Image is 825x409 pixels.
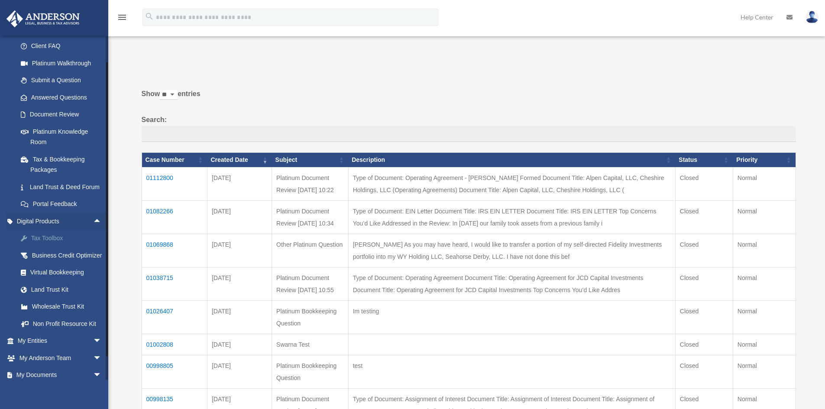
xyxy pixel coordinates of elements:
a: Land Trust Kit [12,281,115,298]
td: Platinum Document Review [DATE] 10:55 [272,267,349,300]
td: [DATE] [207,234,272,267]
td: Normal [733,334,796,355]
th: Status: activate to sort column ascending [675,153,733,167]
div: Wholesale Trust Kit [30,301,104,312]
a: Wholesale Trust Kit [12,298,115,316]
td: 01082266 [142,200,207,234]
a: Non Profit Resource Kit [12,315,115,332]
a: Business Credit Optimizer [12,247,115,264]
a: Client FAQ [12,38,110,55]
a: Platinum Walkthrough [12,55,110,72]
a: Land Trust & Deed Forum [12,178,110,196]
a: My Entitiesarrow_drop_down [6,332,115,350]
a: My Anderson Teamarrow_drop_down [6,349,115,367]
td: 01002808 [142,334,207,355]
div: Land Trust Kit [30,284,104,295]
span: arrow_drop_down [93,349,110,367]
a: Virtual Bookkeeping [12,264,115,281]
a: Digital Productsarrow_drop_up [6,213,115,230]
a: Platinum Knowledge Room [12,123,110,151]
th: Created Date: activate to sort column ascending [207,153,272,167]
td: [DATE] [207,200,272,234]
td: Normal [733,267,796,300]
th: Case Number: activate to sort column ascending [142,153,207,167]
a: Portal Feedback [12,196,110,213]
input: Search: [142,126,796,142]
td: [DATE] [207,300,272,334]
i: menu [117,12,127,23]
td: test [348,355,675,388]
td: Normal [733,167,796,200]
a: menu [117,15,127,23]
a: Answered Questions [12,89,106,106]
td: 00998805 [142,355,207,388]
td: Normal [733,300,796,334]
td: Platinum Document Review [DATE] 10:22 [272,167,349,200]
td: Closed [675,167,733,200]
th: Subject: activate to sort column ascending [272,153,349,167]
div: Tax Toolbox [30,233,104,244]
a: Document Review [12,106,110,123]
td: [DATE] [207,355,272,388]
td: Platinum Bookkeeping Question [272,355,349,388]
td: Type of Document: Operating Agreement Document Title: Operating Agreement for JCD Capital Investm... [348,267,675,300]
td: Swarna Test [272,334,349,355]
td: Normal [733,355,796,388]
td: Platinum Bookkeeping Question [272,300,349,334]
td: Closed [675,267,733,300]
img: Anderson Advisors Platinum Portal [4,10,82,27]
td: [DATE] [207,267,272,300]
td: Other Platinum Question [272,234,349,267]
td: 01026407 [142,300,207,334]
td: Closed [675,355,733,388]
a: Tax Toolbox [12,230,115,247]
div: Virtual Bookkeeping [30,267,104,278]
th: Description: activate to sort column ascending [348,153,675,167]
td: Closed [675,200,733,234]
td: 01038715 [142,267,207,300]
select: Showentries [160,90,178,100]
td: Im testing [348,300,675,334]
td: Closed [675,234,733,267]
td: Type of Document: Operating Agreement - [PERSON_NAME] Formed Document Title: Alpen Capital, LLC, ... [348,167,675,200]
a: Submit a Question [12,72,110,89]
span: arrow_drop_down [93,332,110,350]
span: arrow_drop_down [93,367,110,384]
label: Search: [142,114,796,142]
a: Tax & Bookkeeping Packages [12,151,110,178]
td: Type of Document: EIN Letter Document Title: IRS EIN LETTER Document Title: IRS EIN LETTER Top Co... [348,200,675,234]
td: Closed [675,300,733,334]
td: [DATE] [207,334,272,355]
th: Priority: activate to sort column ascending [733,153,796,167]
label: Show entries [142,88,796,109]
td: 01069868 [142,234,207,267]
td: [PERSON_NAME] As you may have heard, I would like to transfer a portion of my self-directed Fidel... [348,234,675,267]
td: [DATE] [207,167,272,200]
img: User Pic [806,11,819,23]
span: arrow_drop_up [93,213,110,230]
div: Non Profit Resource Kit [30,319,104,329]
td: Normal [733,234,796,267]
i: search [145,12,154,21]
td: Normal [733,200,796,234]
td: Platinum Document Review [DATE] 10:34 [272,200,349,234]
a: My Documentsarrow_drop_down [6,367,115,384]
td: Closed [675,334,733,355]
td: 01112800 [142,167,207,200]
div: Business Credit Optimizer [30,250,104,261]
